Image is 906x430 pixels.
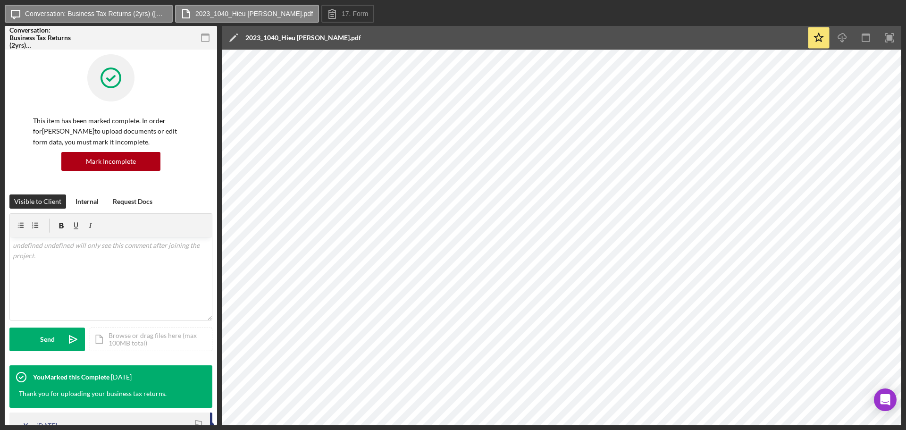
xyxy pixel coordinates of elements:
[40,328,55,351] div: Send
[113,194,152,209] div: Request Docs
[86,152,136,171] div: Mark Incomplete
[5,5,173,23] button: Conversation: Business Tax Returns (2yrs) ([PERSON_NAME])
[33,116,189,147] p: This item has been marked complete. In order for [PERSON_NAME] to upload documents or edit form d...
[14,194,61,209] div: Visible to Client
[25,10,167,17] label: Conversation: Business Tax Returns (2yrs) ([PERSON_NAME])
[61,152,160,171] button: Mark Incomplete
[321,5,374,23] button: 17. Form
[24,422,35,430] div: You
[342,10,368,17] label: 17. Form
[75,194,99,209] div: Internal
[36,422,57,430] time: 2025-08-14 18:49
[245,34,361,42] div: 2023_1040_Hieu [PERSON_NAME].pdf
[33,373,109,381] div: You Marked this Complete
[108,194,157,209] button: Request Docs
[19,389,167,398] div: Thank you for uploading your business tax returns.
[195,10,313,17] label: 2023_1040_Hieu [PERSON_NAME].pdf
[111,373,132,381] time: 2025-08-14 19:39
[9,328,85,351] button: Send
[9,194,66,209] button: Visible to Client
[71,194,103,209] button: Internal
[874,388,897,411] div: Open Intercom Messenger
[9,26,75,49] div: Conversation: Business Tax Returns (2yrs) ([PERSON_NAME])
[175,5,319,23] button: 2023_1040_Hieu [PERSON_NAME].pdf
